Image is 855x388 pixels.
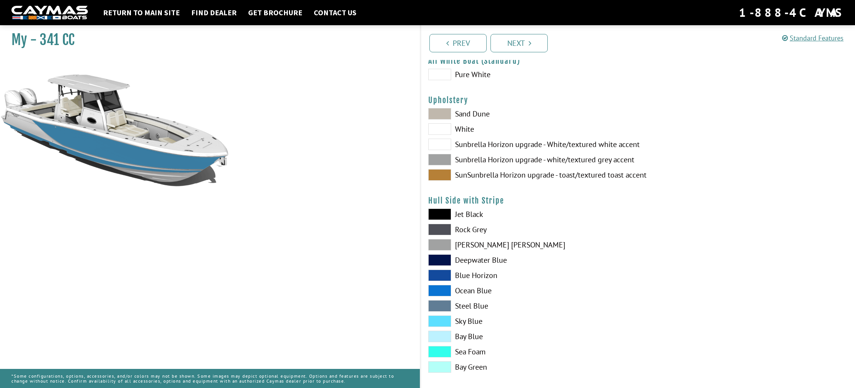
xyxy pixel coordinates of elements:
div: 1-888-4CAYMAS [739,4,844,21]
ul: Pagination [427,33,855,52]
a: Prev [429,34,487,52]
label: SunSunbrella Horizon upgrade - toast/textured toast accent [428,169,630,181]
h4: All White Boat (Standard) [428,56,847,66]
label: Bay Green [428,361,630,373]
label: [PERSON_NAME] [PERSON_NAME] [428,239,630,251]
label: Sea Foam [428,346,630,357]
label: Blue Horizon [428,270,630,281]
label: Sunbrella Horizon upgrade - white/textured grey accent [428,154,630,165]
a: Find Dealer [187,8,240,18]
a: Next [490,34,548,52]
label: Ocean Blue [428,285,630,296]
h4: Upholstery [428,95,847,105]
a: Get Brochure [244,8,306,18]
label: Jet Black [428,209,630,220]
img: white-logo-c9c8dbefe5ff5ceceb0f0178aa75bf4bb51f6bca0971e226c86eb53dfe498488.png [11,6,88,20]
label: Sky Blue [428,315,630,327]
label: Pure White [428,69,630,80]
label: Rock Grey [428,224,630,235]
label: Bay Blue [428,331,630,342]
a: Standard Features [782,34,844,42]
label: Sand Dune [428,108,630,120]
label: Steel Blue [428,300,630,312]
label: Sunbrella Horizon upgrade - White/textured white accent [428,139,630,150]
h4: Hull Side with Stripe [428,196,847,205]
h1: My - 341 CC [11,31,401,48]
p: *Some configurations, options, accessories, and/or colors may not be shown. Some images may depic... [11,370,408,387]
label: Deepwater Blue [428,254,630,266]
label: White [428,123,630,135]
a: Return to main site [99,8,184,18]
a: Contact Us [310,8,360,18]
